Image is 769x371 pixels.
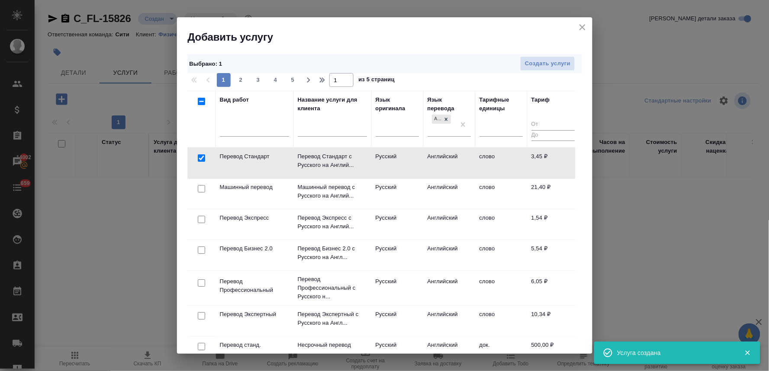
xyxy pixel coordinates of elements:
td: Русский [371,336,423,367]
button: 4 [269,73,283,87]
div: Название услуги для клиента [298,96,367,113]
span: Выбрано : 1 [190,61,222,67]
span: 4 [269,76,283,84]
p: Перевод Профессиональный с Русского н... [298,275,367,301]
p: Перевод станд. несрочный [220,341,289,358]
td: Русский [371,273,423,303]
td: Английский [423,148,475,178]
td: Английский [423,273,475,303]
div: Тарифные единицы [479,96,523,113]
td: 1,54 ₽ [527,209,579,240]
button: 5 [286,73,300,87]
button: Создать услуги [520,56,575,71]
td: Русский [371,240,423,270]
td: 3,45 ₽ [527,148,579,178]
button: 3 [251,73,265,87]
div: Язык оригинала [376,96,419,113]
span: 3 [251,76,265,84]
p: Перевод Стандарт с Русского на Англий... [298,152,367,170]
td: слово [475,273,527,303]
td: 10,34 ₽ [527,306,579,336]
span: 5 [286,76,300,84]
div: Английский [431,114,452,125]
td: слово [475,179,527,209]
div: Язык перевода [428,96,471,113]
span: 2 [234,76,248,84]
div: Тариф [531,96,550,104]
td: 5,54 ₽ [527,240,579,270]
p: Перевод Профессиональный [220,277,289,294]
td: Русский [371,148,423,178]
td: док. [475,336,527,367]
p: Перевод Экспресс с Русского на Англий... [298,214,367,231]
div: Вид работ [220,96,249,104]
p: Перевод Экспертный с Русского на Англ... [298,310,367,327]
h2: Добавить услугу [188,30,592,44]
p: Машинный перевод [220,183,289,192]
p: Перевод Бизнес 2.0 с Русского на Англ... [298,244,367,262]
p: Перевод Бизнес 2.0 [220,244,289,253]
td: Английский [423,306,475,336]
input: До [531,130,575,141]
td: Русский [371,179,423,209]
td: 6,05 ₽ [527,273,579,303]
p: Перевод Экспресс [220,214,289,222]
div: Английский [432,115,441,124]
button: close [576,21,589,34]
span: Создать услуги [525,59,570,69]
td: Английский [423,209,475,240]
p: Машинный перевод с Русского на Англий... [298,183,367,200]
p: Несрочный перевод стандартных докумен... [298,341,367,358]
td: Английский [423,179,475,209]
td: слово [475,240,527,270]
button: 2 [234,73,248,87]
td: Английский [423,336,475,367]
input: От [531,119,575,130]
td: Русский [371,306,423,336]
p: Перевод Стандарт [220,152,289,161]
span: из 5 страниц [359,74,395,87]
td: слово [475,306,527,336]
div: Услуга создана [617,349,731,357]
td: 21,40 ₽ [527,179,579,209]
button: Закрыть [739,349,756,357]
td: 500,00 ₽ [527,336,579,367]
p: Перевод Экспертный [220,310,289,319]
td: слово [475,209,527,240]
td: Русский [371,209,423,240]
td: слово [475,148,527,178]
td: Английский [423,240,475,270]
